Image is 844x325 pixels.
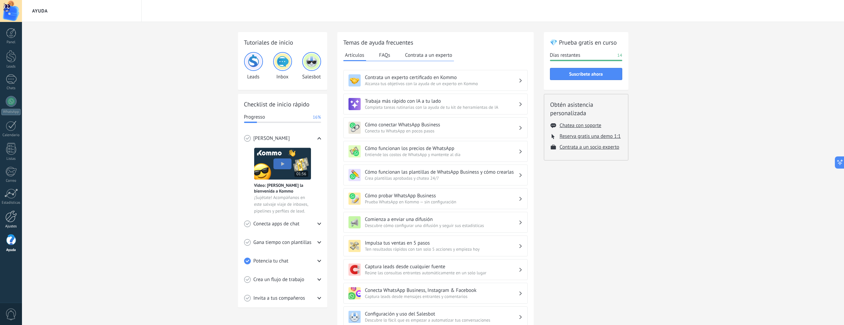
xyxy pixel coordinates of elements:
span: Crea plantillas aprobadas y chatea 24/7 [365,175,519,181]
img: Meet video [254,148,311,180]
h2: Obtén asistencia personalizada [550,100,622,117]
div: Panel [1,40,21,45]
h2: Checklist de inicio rápido [244,100,321,108]
button: FAQs [378,50,392,60]
span: Crea un flujo de trabajo [254,276,305,283]
span: Vídeo: [PERSON_NAME] la bienvenida a Kommo [254,182,311,194]
h3: Cómo funcionan los precios de WhatsApp [365,145,519,152]
span: Completa tareas rutinarias con la ayuda de tu kit de herramientas de IA [365,104,519,110]
span: Invita a tus compañeros [254,295,305,302]
div: Salesbot [302,52,321,80]
button: Artículos [343,50,366,61]
span: ¡Sujétate! Acompáñanos en este salvaje viaje de inboxes, pipelines y perfiles de lead. [254,194,311,215]
button: Chatea con soporte [560,122,601,129]
h3: Cómo funcionan las plantillas de WhatsApp Business y cómo crearlas [365,169,519,175]
h2: Temas de ayuda frecuentes [343,38,528,47]
h3: Trabaja más rápido con IA a tu lado [365,98,519,104]
span: Descubre lo fácil que es empezar a automatizar tus conversaciones [365,317,519,323]
div: Leads [244,52,263,80]
button: Contrata a un socio experto [560,144,620,150]
span: Captura leads desde mensajes entrantes y comentarios [365,294,519,299]
span: Conecta tu WhatsApp en pocos pasos [365,128,519,134]
span: Reúne las consultas entrantes automáticamente en un solo lugar [365,270,519,276]
h3: Impulsa tus ventas en 5 pasos [365,240,519,246]
div: Leads [1,65,21,69]
span: Potencia tu chat [254,258,289,265]
div: Ajustes [1,224,21,229]
button: Contrata a un experto [403,50,454,60]
button: Reserva gratis una demo 1:1 [560,133,621,140]
div: Correo [1,179,21,183]
h3: Conecta WhatsApp Business, Instagram & Facebook [365,287,519,294]
h3: Captura leads desde cualquier fuente [365,264,519,270]
span: [PERSON_NAME] [254,135,290,142]
h3: Configuración y uso del Salesbot [365,311,519,317]
div: Chats [1,86,21,91]
span: Conecta apps de chat [254,221,299,227]
div: Estadísticas [1,201,21,205]
div: Inbox [273,52,292,80]
span: 14 [617,52,622,59]
div: WhatsApp [1,109,21,115]
span: Prueba WhatsApp en Kommo — sin configuración [365,199,519,205]
button: Suscríbete ahora [550,68,622,80]
span: Descubre cómo configurar una difusión y seguir sus estadísticas [365,223,519,228]
h3: Contrata un experto certificado en Kommo [365,74,519,81]
div: Listas [1,157,21,161]
span: Entiende los costos de WhatsApp y mantente al día [365,152,519,157]
span: Suscríbete ahora [569,72,603,76]
h3: Cómo conectar WhatsApp Business [365,122,519,128]
h2: Tutoriales de inicio [244,38,321,47]
span: Gana tiempo con plantillas [254,239,312,246]
span: Alcanza tus objetivos con la ayuda de un experto en Kommo [365,81,519,86]
span: Ten resultados rápidos con tan solo 5 acciones y empieza hoy [365,246,519,252]
h3: Comienza a enviar una difusión [365,216,519,223]
span: Progresso [244,114,265,121]
span: 16% [313,114,321,121]
div: Calendario [1,133,21,137]
div: Ayuda [1,248,21,252]
h3: Cómo probar WhatsApp Business [365,193,519,199]
h2: 💎 Prueba gratis en curso [550,38,622,47]
span: Días restantes [550,52,580,59]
